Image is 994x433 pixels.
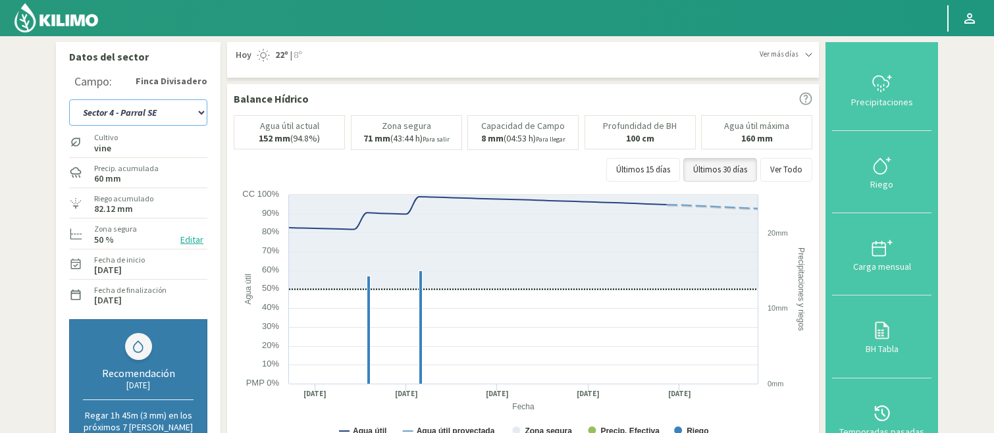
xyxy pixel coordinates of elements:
[606,158,680,182] button: Últimos 15 días
[768,229,788,237] text: 20mm
[626,132,654,144] b: 100 cm
[836,97,928,107] div: Precipitaciones
[94,284,167,296] label: Fecha de finalización
[760,158,812,182] button: Ver Todo
[836,344,928,353] div: BH Tabla
[262,245,279,255] text: 70%
[94,223,137,235] label: Zona segura
[94,205,133,213] label: 82.12 mm
[13,2,99,34] img: Kilimo
[94,296,122,305] label: [DATE]
[486,389,509,399] text: [DATE]
[292,49,302,62] span: 8º
[94,254,145,266] label: Fecha de inicio
[512,402,535,411] text: Fecha
[259,132,290,144] b: 152 mm
[577,389,600,399] text: [DATE]
[768,380,783,388] text: 0mm
[262,208,279,218] text: 90%
[74,75,112,88] div: Campo:
[363,132,390,144] b: 71 mm
[83,380,194,391] div: [DATE]
[94,144,118,153] label: vine
[832,295,931,378] button: BH Tabla
[603,121,677,131] p: Profundidad de BH
[262,340,279,350] text: 20%
[262,283,279,293] text: 50%
[481,121,565,131] p: Capacidad de Campo
[290,49,292,62] span: |
[836,180,928,189] div: Riego
[724,121,789,131] p: Agua útil máxima
[136,74,207,88] strong: Finca Divisadero
[234,91,309,107] p: Balance Hídrico
[94,174,121,183] label: 60 mm
[246,378,280,388] text: PMP 0%
[234,49,251,62] span: Hoy
[262,321,279,331] text: 30%
[83,409,194,433] p: Regar 1h 45m (3 mm) en los próximos 7 [PERSON_NAME]
[423,135,450,143] small: Para salir
[363,134,450,144] p: (43:44 h)
[262,302,279,312] text: 40%
[94,193,153,205] label: Riego acumulado
[741,132,773,144] b: 160 mm
[382,121,431,131] p: Zona segura
[94,132,118,143] label: Cultivo
[481,134,565,144] p: (04:53 h)
[83,367,194,380] div: Recomendación
[260,121,319,131] p: Agua útil actual
[395,389,418,399] text: [DATE]
[94,163,159,174] label: Precip. acumulada
[275,49,288,61] strong: 22º
[481,132,504,144] b: 8 mm
[832,49,931,131] button: Precipitaciones
[262,265,279,274] text: 60%
[832,131,931,213] button: Riego
[244,274,253,305] text: Agua útil
[94,266,122,274] label: [DATE]
[262,359,279,369] text: 10%
[262,226,279,236] text: 80%
[69,49,207,64] p: Datos del sector
[768,304,788,312] text: 10mm
[259,134,320,143] p: (94.8%)
[536,135,565,143] small: Para llegar
[683,158,757,182] button: Últimos 30 días
[836,262,928,271] div: Carga mensual
[668,389,691,399] text: [DATE]
[832,213,931,295] button: Carga mensual
[797,247,806,331] text: Precipitaciones y riegos
[303,389,327,399] text: [DATE]
[176,232,207,247] button: Editar
[760,49,798,60] span: Ver más días
[242,189,279,199] text: CC 100%
[94,236,114,244] label: 50 %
